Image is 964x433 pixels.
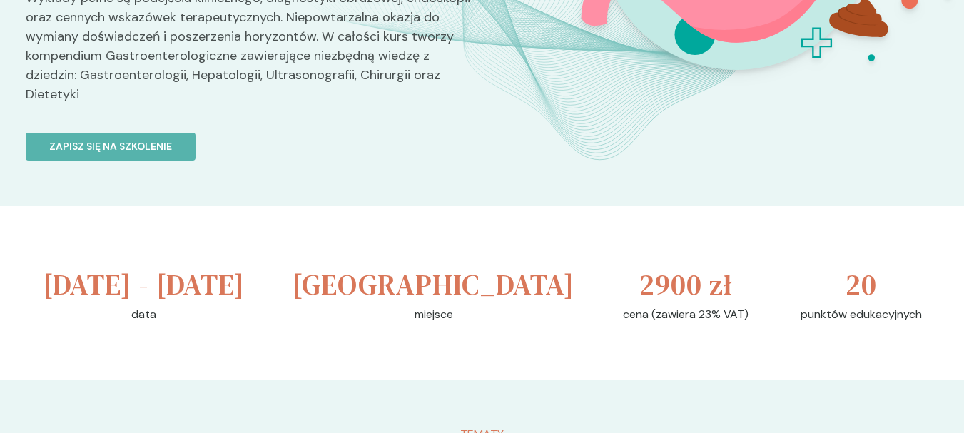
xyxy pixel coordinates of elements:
[26,133,196,161] button: Zapisz się na szkolenie
[49,139,172,154] p: Zapisz się na szkolenie
[801,306,922,323] p: punktów edukacyjnych
[623,306,749,323] p: cena (zawiera 23% VAT)
[415,306,453,323] p: miejsce
[293,263,574,306] h3: [GEOGRAPHIC_DATA]
[43,263,245,306] h3: [DATE] - [DATE]
[26,116,471,161] a: Zapisz się na szkolenie
[131,306,156,323] p: data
